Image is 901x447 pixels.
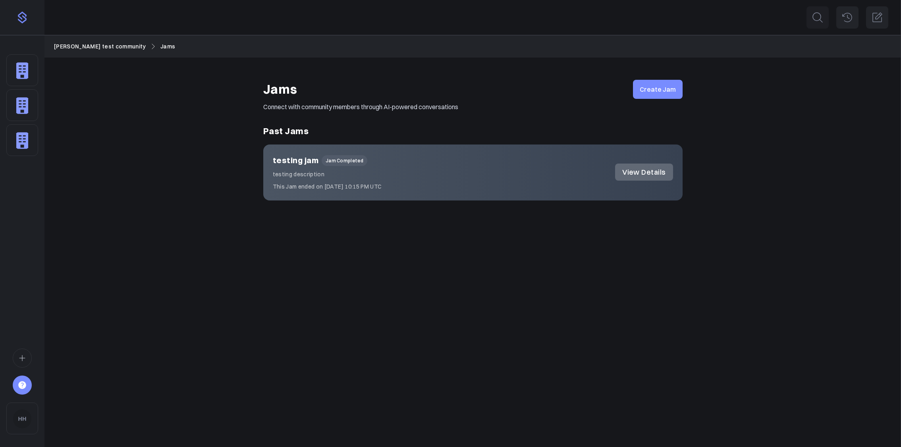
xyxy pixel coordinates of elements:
p: Connect with community members through AI-powered conversations [263,102,683,112]
h1: Jams [263,81,297,98]
a: View Details [615,164,673,181]
a: Create Jam [633,80,683,99]
img: purple-logo-18f04229334c5639164ff563510a1dba46e1211543e89c7069427642f6c28bac.png [16,11,29,24]
img: HH [13,409,31,428]
span: Jam Completed [322,155,367,166]
a: [PERSON_NAME] test community [54,42,146,51]
img: default_company-f8efef40e46bb5c9bec7e5250ec8e346ba998c542c8e948b41fbc52213a8e794.png [13,61,31,80]
div: This Jam ended on [DATE] 10:15 PM UTC [273,182,608,191]
h2: testing jam [273,154,319,167]
h2: Past Jams [263,124,683,138]
img: default_company-f8efef40e46bb5c9bec7e5250ec8e346ba998c542c8e948b41fbc52213a8e794.png [13,96,31,115]
a: Jams [160,42,175,51]
nav: Breadcrumb [54,42,891,51]
p: testing description [273,170,608,179]
img: default_company-f8efef40e46bb5c9bec7e5250ec8e346ba998c542c8e948b41fbc52213a8e794.png [13,131,31,150]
